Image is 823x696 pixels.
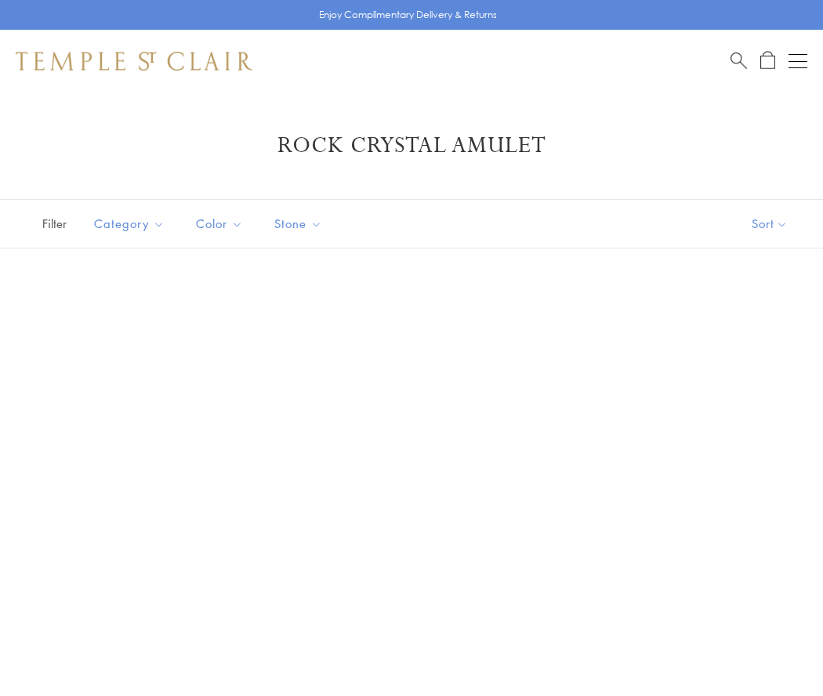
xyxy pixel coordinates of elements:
[82,206,176,241] button: Category
[39,132,784,160] h1: Rock Crystal Amulet
[263,206,334,241] button: Stone
[16,52,252,71] img: Temple St. Clair
[266,214,334,234] span: Stone
[716,200,823,248] button: Show sort by
[184,206,255,241] button: Color
[188,214,255,234] span: Color
[731,51,747,71] a: Search
[789,52,807,71] button: Open navigation
[86,214,176,234] span: Category
[319,7,497,23] p: Enjoy Complimentary Delivery & Returns
[760,51,775,71] a: Open Shopping Bag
